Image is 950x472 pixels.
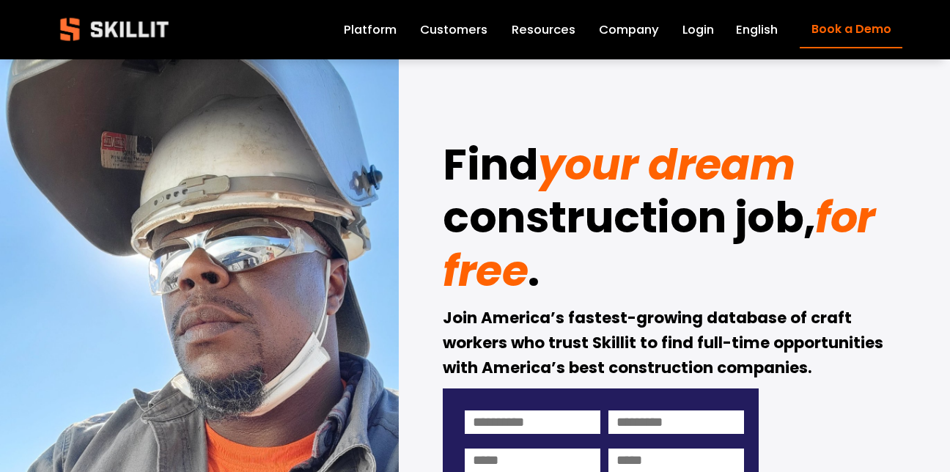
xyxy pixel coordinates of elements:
a: Platform [344,19,397,40]
a: Company [599,19,659,40]
strong: Join America’s fastest-growing database of craft workers who trust Skillit to find full-time oppo... [443,307,887,378]
strong: . [528,240,539,301]
a: Login [682,19,714,40]
img: Skillit [48,7,181,51]
em: your dream [538,134,795,195]
a: folder dropdown [512,19,575,40]
a: Book a Demo [800,11,902,48]
em: for free [443,187,885,300]
strong: construction job, [443,187,815,248]
span: English [736,21,778,39]
strong: Find [443,134,538,195]
span: Resources [512,21,575,39]
a: Customers [420,19,487,40]
div: language picker [736,19,778,40]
